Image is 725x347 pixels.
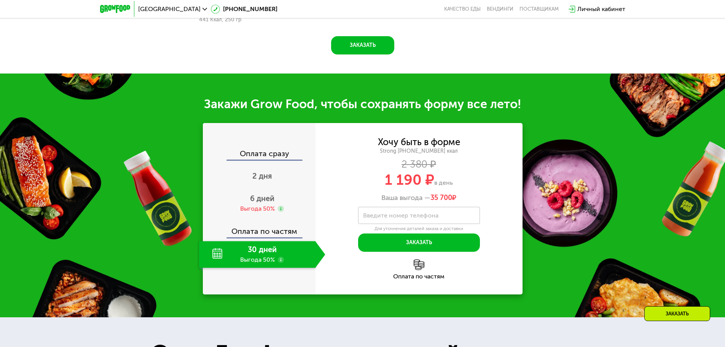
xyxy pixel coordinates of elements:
div: Личный кабинет [577,5,625,14]
span: 35 700 [430,193,452,202]
span: в день [434,179,453,186]
span: 6 дней [250,194,274,203]
div: Для уточнения деталей заказа и доставки [358,226,480,232]
div: Оплата сразу [204,150,315,160]
a: [PHONE_NUMBER] [211,5,277,14]
span: 1 190 ₽ [385,171,434,189]
span: 2 дня [252,171,272,181]
div: Оплата по частям [315,273,523,280]
div: Оплата по частям [204,220,315,237]
button: Заказать [358,233,480,252]
div: Выгода 50% [240,205,275,213]
label: Введите номер телефона [363,213,438,217]
a: Качество еды [444,6,481,12]
div: поставщикам [519,6,559,12]
div: Ваша выгода — [315,194,523,202]
button: Заказать [331,36,394,54]
div: Хочу быть в форме [378,138,460,146]
div: Заказать [644,306,710,321]
span: ₽ [430,194,456,202]
a: Вендинги [487,6,513,12]
img: l6xcnZfty9opOoJh.png [414,259,424,270]
span: [GEOGRAPHIC_DATA] [138,6,201,12]
div: 2 380 ₽ [315,160,523,169]
div: 441 Ккал, 250 гр [199,17,295,23]
div: Strong [PHONE_NUMBER] ккал [315,148,523,155]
